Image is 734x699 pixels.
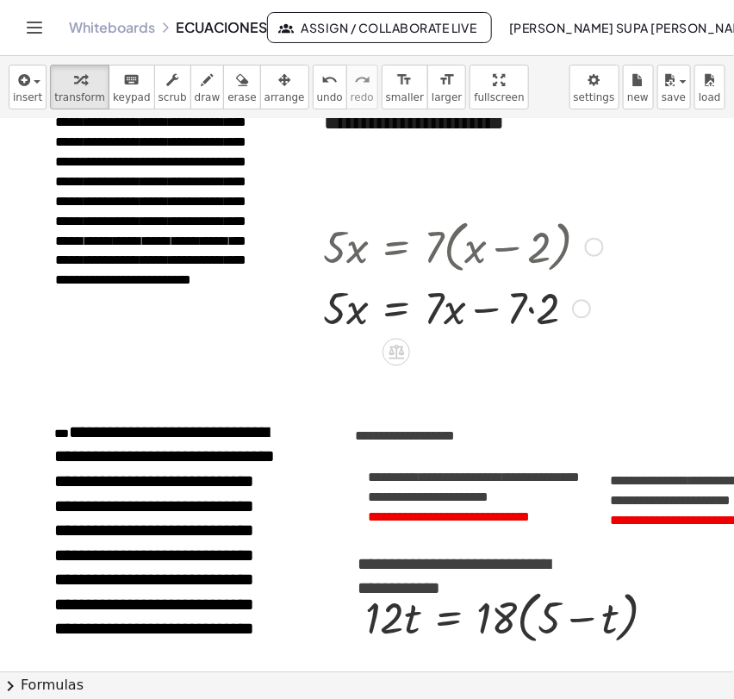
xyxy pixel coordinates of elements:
i: keyboard [123,70,140,90]
button: Assign / Collaborate Live [267,12,492,43]
i: undo [321,70,338,90]
span: Assign / Collaborate Live [282,20,477,35]
button: Toggle navigation [21,14,48,41]
i: format_size [396,70,413,90]
span: undo [317,91,343,103]
span: new [627,91,649,103]
span: transform [54,91,105,103]
span: save [662,91,686,103]
span: larger [432,91,462,103]
span: arrange [264,91,305,103]
span: settings [574,91,615,103]
span: keypad [113,91,151,103]
span: fullscreen [474,91,524,103]
button: settings [569,65,619,109]
button: erase [223,65,260,109]
button: draw [190,65,225,109]
button: format_sizelarger [427,65,466,109]
button: insert [9,65,47,109]
a: Whiteboards [69,19,155,36]
button: save [657,65,691,109]
span: draw [195,91,221,103]
button: arrange [260,65,309,109]
button: scrub [154,65,191,109]
div: Apply the same math to both sides of the equation [383,338,410,365]
button: keyboardkeypad [109,65,155,109]
span: scrub [159,91,187,103]
span: load [699,91,721,103]
button: redoredo [346,65,378,109]
button: load [694,65,725,109]
span: insert [13,91,42,103]
span: redo [351,91,374,103]
button: undoundo [313,65,347,109]
button: fullscreen [470,65,528,109]
button: format_sizesmaller [382,65,428,109]
button: transform [50,65,109,109]
span: erase [227,91,256,103]
span: smaller [386,91,424,103]
i: redo [354,70,370,90]
button: new [623,65,654,109]
i: format_size [439,70,455,90]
